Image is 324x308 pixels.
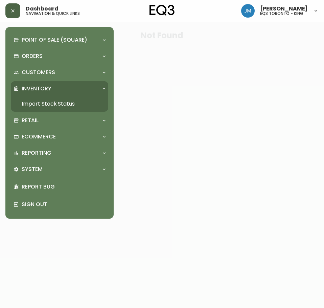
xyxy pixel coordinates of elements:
p: Report Bug [22,183,106,191]
img: b88646003a19a9f750de19192e969c24 [241,4,255,18]
p: Retail [22,117,39,124]
div: Point of Sale (Square) [11,32,108,47]
p: Orders [22,52,43,60]
span: [PERSON_NAME] [260,6,308,12]
p: Point of Sale (Square) [22,36,87,44]
div: Report Bug [11,178,108,196]
span: Dashboard [26,6,59,12]
p: Customers [22,69,55,76]
p: Sign Out [22,201,106,208]
h5: navigation & quick links [26,12,80,16]
div: Sign Out [11,196,108,213]
div: Ecommerce [11,129,108,144]
p: Inventory [22,85,51,92]
p: System [22,166,43,173]
div: System [11,162,108,177]
p: Ecommerce [22,133,56,140]
div: Reporting [11,146,108,160]
img: logo [149,5,175,16]
h5: eq3 toronto - king [260,12,303,16]
div: Inventory [11,81,108,96]
div: Orders [11,49,108,64]
p: Reporting [22,149,51,157]
div: Customers [11,65,108,80]
a: Import Stock Status [11,96,108,112]
div: Retail [11,113,108,128]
